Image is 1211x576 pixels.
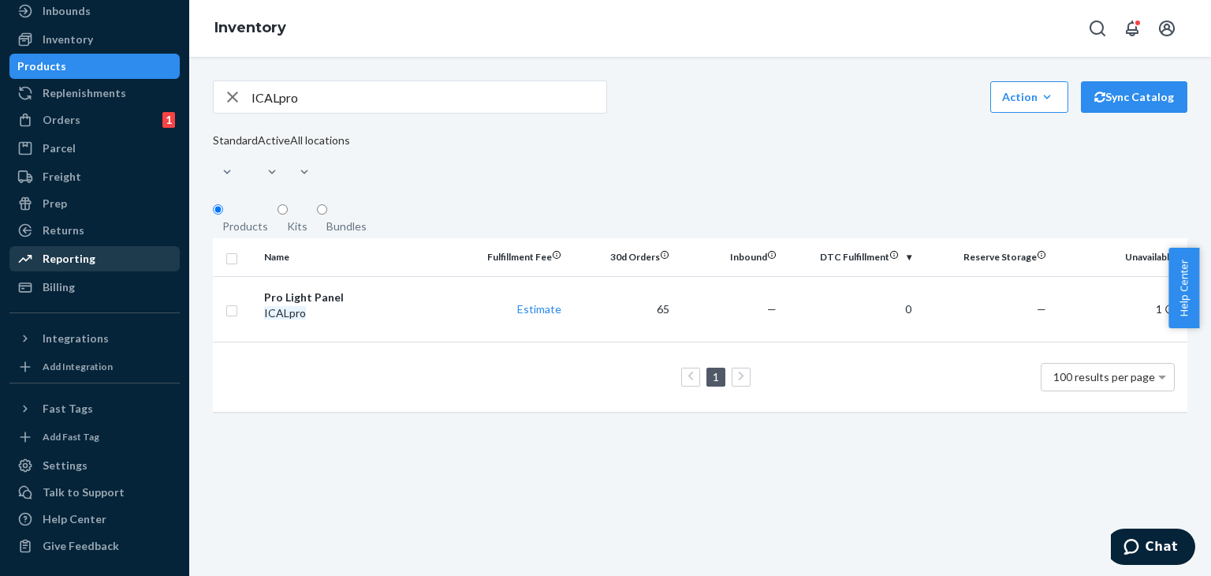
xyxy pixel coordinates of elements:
[1082,13,1113,44] button: Open Search Box
[1151,13,1183,44] button: Open account menu
[213,204,223,215] input: Products
[317,204,327,215] input: Bundles
[767,302,777,316] span: —
[783,238,918,276] th: DTC Fulfillment
[517,302,561,316] a: Estimate
[9,326,180,351] button: Integrations
[9,533,180,559] button: Give Feedback
[264,290,453,305] div: Pro Light Panel
[290,148,292,164] input: All locations
[213,148,214,164] input: Standard
[9,453,180,478] a: Settings
[258,238,460,276] th: Name
[1081,81,1187,113] button: Sync Catalog
[43,85,126,101] div: Replenishments
[9,357,180,376] a: Add Integration
[1116,13,1148,44] button: Open notifications
[43,279,75,295] div: Billing
[9,80,180,106] a: Replenishments
[214,19,286,36] a: Inventory
[568,238,676,276] th: 30d Orders
[9,107,180,133] a: Orders1
[43,112,80,128] div: Orders
[43,430,99,443] div: Add Fast Tag
[9,218,180,243] a: Returns
[9,428,180,447] a: Add Fast Tag
[278,204,288,215] input: Kits
[676,238,784,276] th: Inbound
[287,219,307,234] div: Kits
[568,276,676,342] td: 65
[9,191,180,216] a: Prep
[162,112,175,128] div: 1
[252,81,606,113] input: Search inventory by name or sku
[1111,529,1195,568] iframe: Opens a widget where you can chat to one of our agents
[9,246,180,271] a: Reporting
[43,538,119,554] div: Give Feedback
[783,276,918,342] td: 0
[43,32,93,47] div: Inventory
[9,27,180,52] a: Inventory
[1053,370,1155,383] span: 100 results per page
[43,196,67,211] div: Prep
[9,136,180,161] a: Parcel
[1037,302,1046,316] span: —
[9,396,180,421] button: Fast Tags
[43,223,84,238] div: Returns
[43,331,109,346] div: Integrations
[222,219,268,234] div: Products
[1053,238,1187,276] th: Unavailable
[43,401,93,417] div: Fast Tags
[17,58,66,74] div: Products
[9,507,180,532] a: Help Center
[202,6,299,51] ol: breadcrumbs
[990,81,1068,113] button: Action
[290,133,350,148] div: All locations
[1002,89,1056,105] div: Action
[43,458,88,473] div: Settings
[326,219,367,234] div: Bundles
[43,169,81,185] div: Freight
[9,164,180,189] a: Freight
[43,140,76,156] div: Parcel
[9,275,180,300] a: Billing
[9,54,180,79] a: Products
[1053,276,1187,342] td: 1
[918,238,1053,276] th: Reserve Storage
[43,511,106,527] div: Help Center
[258,148,259,164] input: Active
[213,133,258,148] div: Standard
[258,133,290,148] div: Active
[43,251,95,267] div: Reporting
[9,480,180,505] button: Talk to Support
[43,484,125,500] div: Talk to Support
[264,306,306,320] em: ICALpro
[43,3,91,19] div: Inbounds
[460,238,568,276] th: Fulfillment Fee
[710,370,722,383] a: Page 1 is your current page
[43,360,113,373] div: Add Integration
[1168,248,1199,328] button: Help Center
